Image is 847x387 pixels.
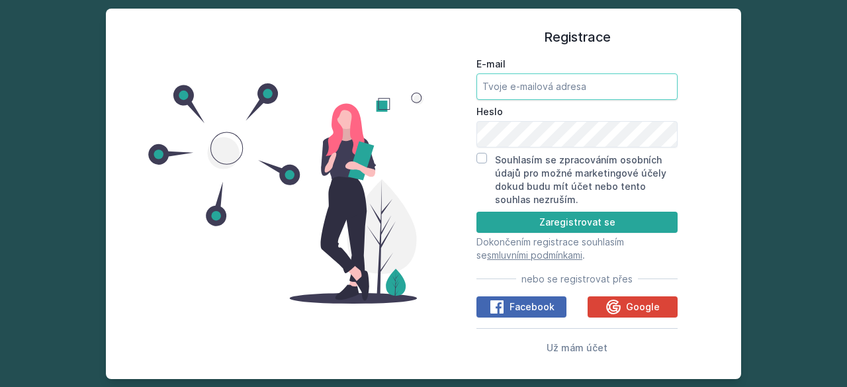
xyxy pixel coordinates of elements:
[476,296,566,318] button: Facebook
[476,27,678,47] h1: Registrace
[547,339,607,355] button: Už mám účet
[476,73,678,100] input: Tvoje e-mailová adresa
[487,249,582,261] a: smluvními podmínkami
[476,105,678,118] label: Heslo
[476,212,678,233] button: Zaregistrovat se
[476,58,678,71] label: E-mail
[588,296,678,318] button: Google
[547,342,607,353] span: Už mám účet
[521,273,633,286] span: nebo se registrovat přes
[510,300,555,314] span: Facebook
[495,154,666,205] label: Souhlasím se zpracováním osobních údajů pro možné marketingové účely dokud budu mít účet nebo ten...
[476,236,678,262] p: Dokončením registrace souhlasím se .
[626,300,660,314] span: Google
